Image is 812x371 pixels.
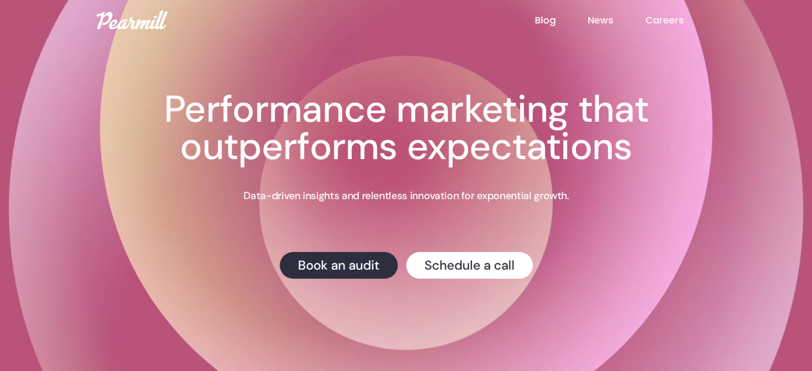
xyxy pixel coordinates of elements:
[97,11,168,29] img: Pearmill logo
[587,13,645,27] a: News
[645,13,715,27] a: Careers
[534,13,587,27] a: Blog
[280,251,398,278] a: Book an audit
[406,251,533,278] a: Schedule a call
[243,189,569,203] p: Data-driven insights and relentless innovation for exponential growth.
[107,91,705,165] h1: Performance marketing that outperforms expectations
